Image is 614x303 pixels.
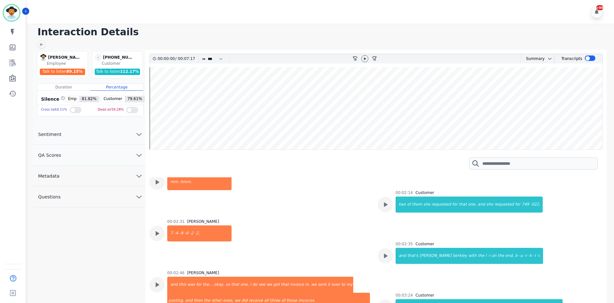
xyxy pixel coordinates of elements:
[187,270,219,275] div: [PERSON_NAME]
[416,293,434,298] div: Customer
[167,270,185,275] div: 00:02:46
[135,172,143,180] svg: chevron down
[40,69,85,75] div: Talk to listen
[4,5,19,21] img: Bordered avatar
[158,54,197,63] div: /
[258,277,266,293] div: see
[168,225,174,241] div: 7
[491,248,497,264] div: on
[177,54,194,63] div: 00:07:17
[187,219,219,224] div: [PERSON_NAME]
[240,277,250,293] div: one,
[173,225,179,241] div: -4
[487,248,491,264] div: -i
[416,241,434,247] div: Customer
[202,277,213,293] div: the...
[167,219,185,224] div: 00:02:31
[561,54,582,63] div: Transcripts
[48,54,80,61] div: [PERSON_NAME]
[168,277,179,293] div: and
[101,96,125,102] span: Customer
[431,197,452,213] div: requested
[90,84,143,91] div: Percentage
[98,105,124,114] div: Dead air 59.28 %
[179,174,232,190] div: -hmm.
[102,61,141,66] div: Customer
[66,96,79,102] span: Emp
[327,277,331,293] div: it
[189,225,194,241] div: -2
[497,248,505,264] div: the
[33,194,66,200] span: Questions
[33,131,66,138] span: Sentiment
[477,197,486,213] div: and
[341,277,346,293] div: to
[396,197,407,213] div: two
[396,241,413,247] div: 00:02:35
[536,248,543,264] div: -i.
[178,277,187,293] div: this
[266,277,273,293] div: we
[103,54,135,61] div: [PHONE_NUMBER]
[396,293,413,298] div: 00:03:24
[532,248,536,264] div: -l
[158,54,175,63] div: 00:00:00
[530,197,543,213] div: -022,
[38,26,608,38] h1: Interaction Details
[187,277,195,293] div: was
[33,173,65,179] span: Metadata
[184,225,189,241] div: -0
[95,54,102,61] span: -
[467,197,477,213] div: one,
[545,56,552,61] button: chevron down
[505,248,514,264] div: end,
[528,248,532,264] div: -k
[79,96,99,102] span: 81.82 %
[33,145,145,166] button: QA Scores chevron down
[514,248,518,264] div: b
[33,124,145,145] button: Sentiment chevron down
[523,248,528,264] div: -r
[33,187,145,207] button: Questions chevron down
[518,248,523,264] div: -u
[41,105,67,114] div: Cross talk 0.11 %
[396,248,407,264] div: and
[485,248,487,264] div: l
[452,197,459,213] div: for
[66,69,83,74] span: 89.15 %
[596,5,603,10] div: +99
[331,277,341,293] div: over
[452,248,468,264] div: berkley
[289,277,304,293] div: invoice
[419,248,452,264] div: [PERSON_NAME]
[458,197,467,213] div: that
[311,277,317,293] div: we
[396,190,413,195] div: 00:02:14
[250,277,252,293] div: i
[213,277,225,293] div: okay,
[252,277,258,293] div: do
[486,197,494,213] div: she
[194,225,231,241] div: -2.
[33,166,145,187] button: Metadata chevron down
[125,96,145,102] span: 79.61 %
[547,56,552,61] svg: chevron down
[33,152,66,158] span: QA Scores
[225,277,231,293] div: so
[168,174,179,190] div: mm
[423,197,431,213] div: she
[521,54,545,63] div: Summary
[304,277,311,293] div: in.
[37,84,90,91] div: Duration
[179,225,184,241] div: -9
[521,197,530,213] div: 749
[407,248,419,264] div: that's
[231,277,240,293] div: that
[120,69,139,74] span: 112.17 %
[346,277,353,293] div: my
[135,151,143,159] svg: chevron down
[135,193,143,201] svg: chevron down
[494,197,514,213] div: requested
[468,248,477,264] div: with
[95,69,140,75] div: Talk to listen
